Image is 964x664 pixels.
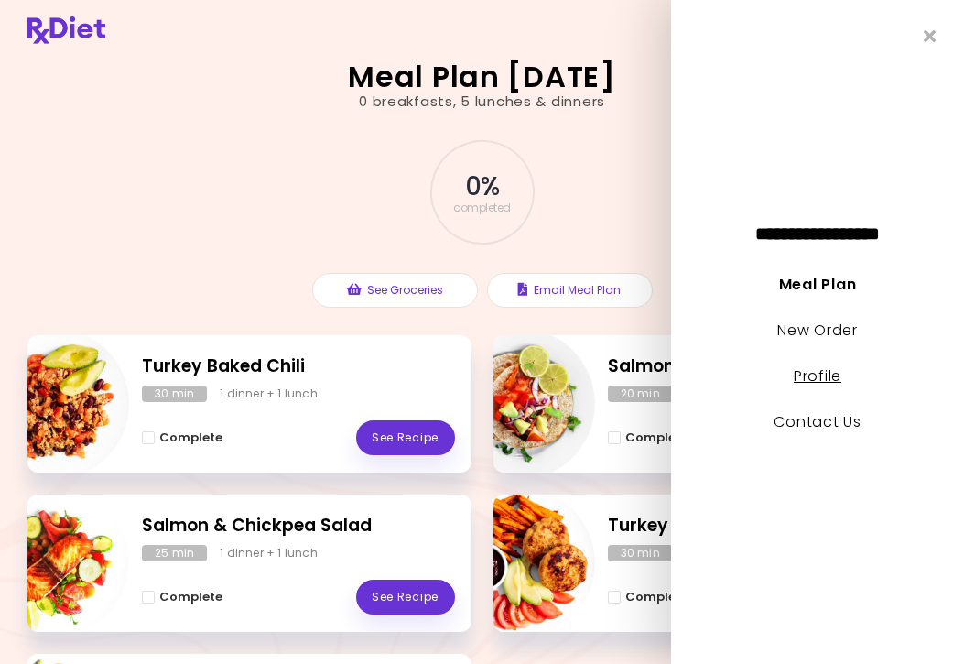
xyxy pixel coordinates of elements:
[312,273,478,308] button: See Groceries
[924,27,937,45] i: Close
[220,386,318,402] div: 1 dinner + 1 lunch
[608,545,673,561] div: 30 min
[774,411,861,432] a: Contact Us
[608,586,688,608] button: Complete - Turkey Burgers With Sweet Potato Fries
[142,354,455,380] h2: Turkey Baked Chili
[159,590,222,604] span: Complete
[443,487,595,639] img: Info - Turkey Burgers With Sweet Potato Fries
[443,328,595,480] img: Info - Salmon Salsa Tacos
[794,365,841,386] a: Profile
[142,513,455,539] h2: Salmon & Chickpea Salad
[220,545,318,561] div: 1 dinner + 1 lunch
[608,354,921,380] h2: Salmon Salsa Tacos
[625,590,688,604] span: Complete
[142,545,207,561] div: 25 min
[27,16,105,44] img: RxDiet
[453,202,511,213] span: completed
[487,273,653,308] button: Email Meal Plan
[356,580,455,615] a: See Recipe - Salmon & Chickpea Salad
[608,386,673,402] div: 20 min
[142,386,207,402] div: 30 min
[465,171,499,202] span: 0 %
[348,62,616,92] h2: Meal Plan [DATE]
[142,586,222,608] button: Complete - Salmon & Chickpea Salad
[356,420,455,455] a: See Recipe - Turkey Baked Chili
[359,92,605,113] div: 0 breakfasts , 5 lunches & dinners
[159,430,222,445] span: Complete
[779,274,856,295] a: Meal Plan
[142,427,222,449] button: Complete - Turkey Baked Chili
[608,513,921,539] h2: Turkey Burgers With Sweet Potato Fries
[608,427,688,449] button: Complete - Salmon Salsa Tacos
[625,430,688,445] span: Complete
[777,320,857,341] a: New Order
